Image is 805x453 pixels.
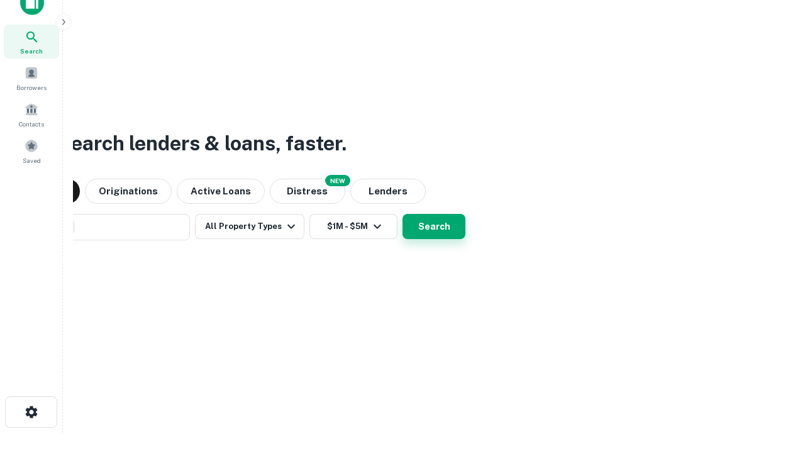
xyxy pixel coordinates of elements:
button: Search distressed loans with lien and other non-mortgage details. [270,179,345,204]
button: All Property Types [195,214,304,239]
span: Saved [23,155,41,165]
a: Saved [4,134,59,168]
button: Lenders [350,179,426,204]
div: NEW [325,175,350,186]
span: Borrowers [16,82,47,92]
button: Search [402,214,465,239]
span: Contacts [19,119,44,129]
button: Originations [85,179,172,204]
span: Search [20,46,43,56]
button: $1M - $5M [309,214,397,239]
h3: Search lenders & loans, faster. [57,128,347,159]
a: Contacts [4,98,59,131]
iframe: Chat Widget [742,352,805,413]
a: Borrowers [4,61,59,95]
button: Active Loans [177,179,265,204]
a: Search [4,25,59,59]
